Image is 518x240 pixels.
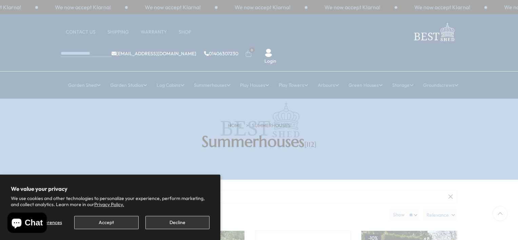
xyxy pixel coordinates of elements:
button: Decline [145,216,210,229]
button: Accept [74,216,138,229]
h2: We value your privacy [11,185,210,192]
inbox-online-store-chat: Shopify online store chat [5,213,49,235]
p: We use cookies and other technologies to personalize your experience, perform marketing, and coll... [11,195,210,207]
a: Privacy Policy. [94,201,124,207]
